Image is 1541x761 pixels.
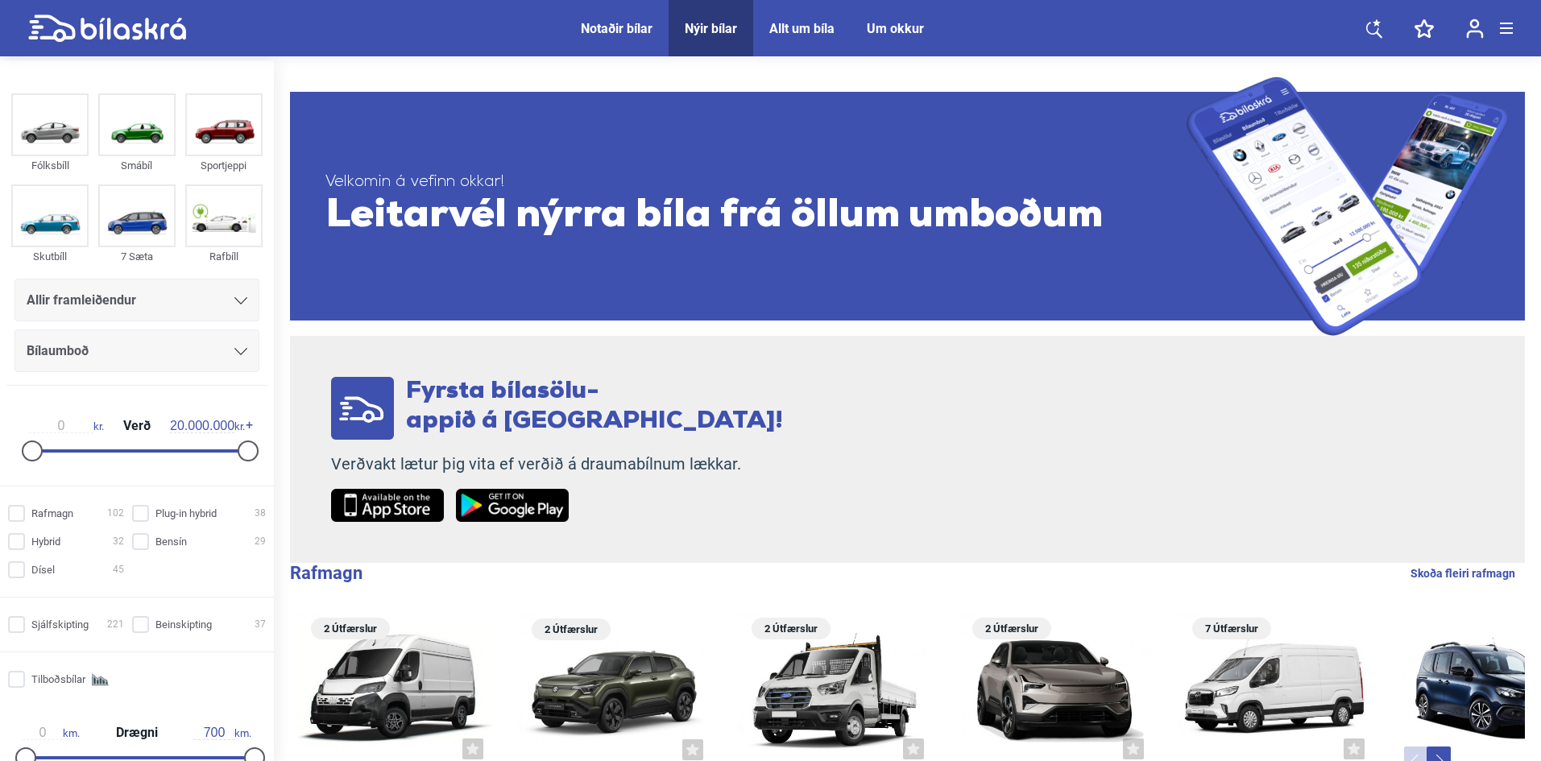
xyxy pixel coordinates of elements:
a: Allt um bíla [769,21,835,36]
a: Notaðir bílar [581,21,652,36]
span: km. [23,726,80,740]
span: Sjálfskipting [31,616,89,633]
div: 7 Sæta [98,247,176,266]
span: Allir framleiðendur [27,289,136,312]
span: 2 Útfærslur [540,618,603,640]
div: Skutbíll [11,247,89,266]
span: 2 Útfærslur [319,618,382,639]
div: Rafbíll [185,247,263,266]
span: 29 [255,533,266,550]
span: Rafmagn [31,505,73,522]
div: Sportjeppi [185,156,263,175]
span: 45 [113,561,124,578]
span: Leitarvél nýrra bíla frá öllum umboðum [325,192,1187,241]
a: Skoða fleiri rafmagn [1411,563,1515,584]
span: Tilboðsbílar [31,671,85,688]
span: kr. [29,419,104,433]
a: Um okkur [867,21,924,36]
span: Plug-in hybrid [155,505,217,522]
span: Bensín [155,533,187,550]
span: Verð [119,420,155,432]
span: 37 [255,616,266,633]
span: 221 [107,616,124,633]
span: Velkomin á vefinn okkar! [325,172,1187,192]
img: user-login.svg [1466,19,1484,39]
span: Fyrsta bílasölu- appið á [GEOGRAPHIC_DATA]! [406,379,783,434]
a: Velkomin á vefinn okkar!Leitarvél nýrra bíla frá öllum umboðum [290,77,1525,336]
span: Bílaumboð [27,340,89,362]
span: km. [194,726,251,740]
a: Nýir bílar [685,21,737,36]
div: Smábíl [98,156,176,175]
span: 32 [113,533,124,550]
span: 2 Útfærslur [980,618,1043,639]
span: 102 [107,505,124,522]
span: Hybrid [31,533,60,550]
span: Drægni [112,726,162,739]
span: Beinskipting [155,616,212,633]
span: 2 Útfærslur [760,618,822,639]
span: kr. [170,419,245,433]
span: 7 Útfærslur [1200,618,1263,639]
span: 38 [255,505,266,522]
span: Dísel [31,561,55,578]
div: Fólksbíll [11,156,89,175]
b: Rafmagn [290,563,362,583]
p: Verðvakt lætur þig vita ef verðið á draumabílnum lækkar. [331,454,783,474]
